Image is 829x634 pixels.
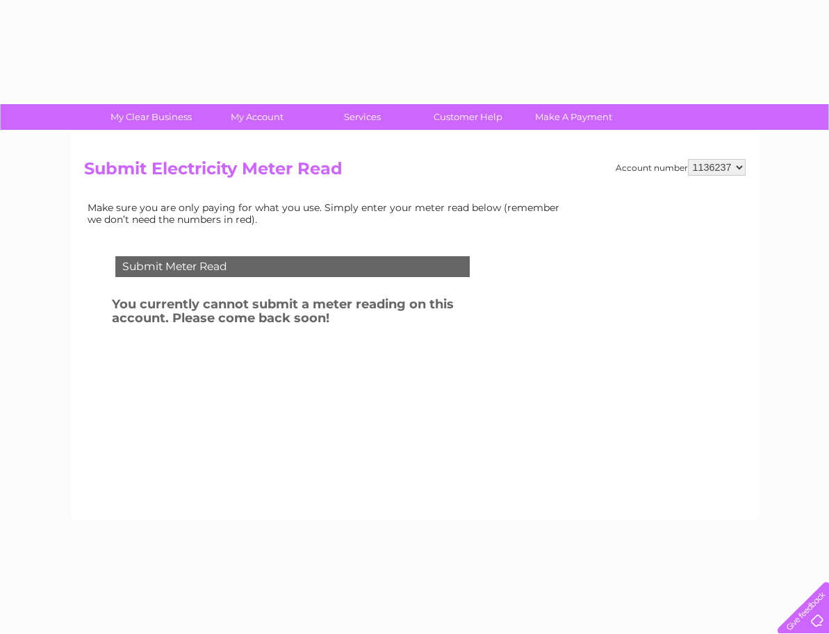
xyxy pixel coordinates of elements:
[199,104,314,130] a: My Account
[84,199,571,228] td: Make sure you are only paying for what you use. Simply enter your meter read below (remember we d...
[94,104,208,130] a: My Clear Business
[516,104,631,130] a: Make A Payment
[305,104,420,130] a: Services
[112,294,507,333] h3: You currently cannot submit a meter reading on this account. Please come back soon!
[616,159,746,176] div: Account number
[84,159,746,185] h2: Submit Electricity Meter Read
[115,256,470,277] div: Submit Meter Read
[411,104,525,130] a: Customer Help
